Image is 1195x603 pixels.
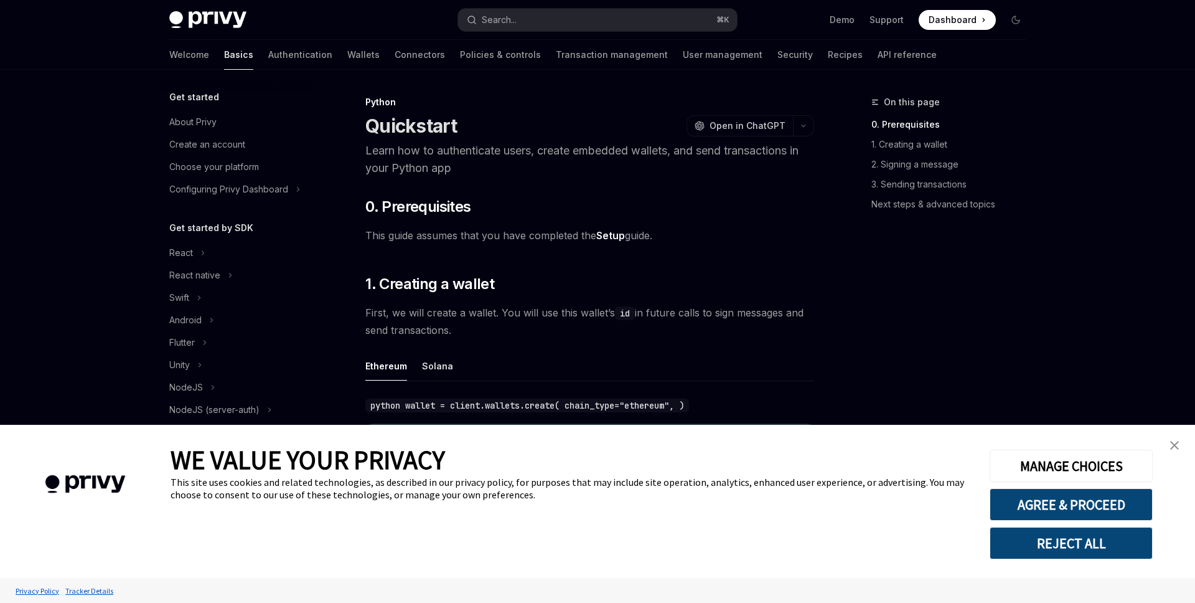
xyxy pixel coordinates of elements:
[169,11,246,29] img: dark logo
[990,527,1153,559] button: REJECT ALL
[169,159,259,174] div: Choose your platform
[169,402,260,417] div: NodeJS (server-auth)
[19,457,152,511] img: company logo
[169,221,253,235] h5: Get started by SDK
[159,133,319,156] a: Create an account
[830,14,855,26] a: Demo
[1170,441,1179,450] img: close banner
[458,9,737,31] button: Open search
[990,450,1153,482] button: MANAGE CHOICES
[169,245,193,260] div: React
[159,264,319,287] button: Toggle React native section
[169,40,209,70] a: Welcome
[365,197,471,217] span: 0. Prerequisites
[556,40,668,70] a: Transaction management
[169,313,202,328] div: Android
[171,476,971,501] div: This site uses cookies and related technologies, as described in our privacy policy, for purposes...
[224,40,253,70] a: Basics
[365,304,814,339] span: First, we will create a wallet. You will use this wallet’s in future calls to sign messages and s...
[596,229,625,242] a: Setup
[169,137,245,152] div: Create an account
[482,12,517,27] div: Search...
[460,40,541,70] a: Policies & controls
[12,580,62,602] a: Privacy Policy
[716,15,729,25] span: ⌘ K
[884,95,940,110] span: On this page
[169,335,195,350] div: Flutter
[615,306,635,320] code: id
[169,115,217,130] div: About Privy
[169,90,219,105] h5: Get started
[683,40,762,70] a: User management
[159,111,319,133] a: About Privy
[710,120,785,132] span: Open in ChatGPT
[171,444,445,476] span: WE VALUE YOUR PRIVACY
[365,96,814,108] div: Python
[365,399,689,412] code: python wallet = client.wallets.create( chain_type="ethereum", )
[1006,10,1026,30] button: Toggle dark mode
[169,358,190,373] div: Unity
[422,351,453,381] div: Solana
[347,40,380,70] a: Wallets
[871,194,1036,214] a: Next steps & advanced topics
[687,115,793,136] button: Open in ChatGPT
[828,40,863,70] a: Recipes
[869,14,904,26] a: Support
[159,331,319,354] button: Toggle Flutter section
[159,399,319,421] button: Toggle NodeJS (server-auth) section
[159,354,319,376] button: Toggle Unity section
[777,40,813,70] a: Security
[871,174,1036,194] a: 3. Sending transactions
[159,242,319,264] button: Toggle React section
[159,156,319,178] a: Choose your platform
[365,115,457,137] h1: Quickstart
[169,268,220,283] div: React native
[365,351,407,381] div: Ethereum
[878,40,937,70] a: API reference
[395,40,445,70] a: Connectors
[159,287,319,309] button: Toggle Swift section
[871,115,1036,135] a: 0. Prerequisites
[62,580,116,602] a: Tracker Details
[365,274,494,294] span: 1. Creating a wallet
[159,421,319,444] button: Toggle Python section
[871,135,1036,154] a: 1. Creating a wallet
[1162,433,1187,458] a: close banner
[159,178,319,201] button: Toggle Configuring Privy Dashboard section
[919,10,996,30] a: Dashboard
[159,376,319,399] button: Toggle NodeJS section
[990,488,1153,521] button: AGREE & PROCEED
[929,14,977,26] span: Dashboard
[871,154,1036,174] a: 2. Signing a message
[169,380,203,395] div: NodeJS
[159,309,319,331] button: Toggle Android section
[169,182,288,197] div: Configuring Privy Dashboard
[365,227,814,244] span: This guide assumes that you have completed the guide.
[268,40,332,70] a: Authentication
[365,142,814,177] p: Learn how to authenticate users, create embedded wallets, and send transactions in your Python app
[169,290,189,305] div: Swift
